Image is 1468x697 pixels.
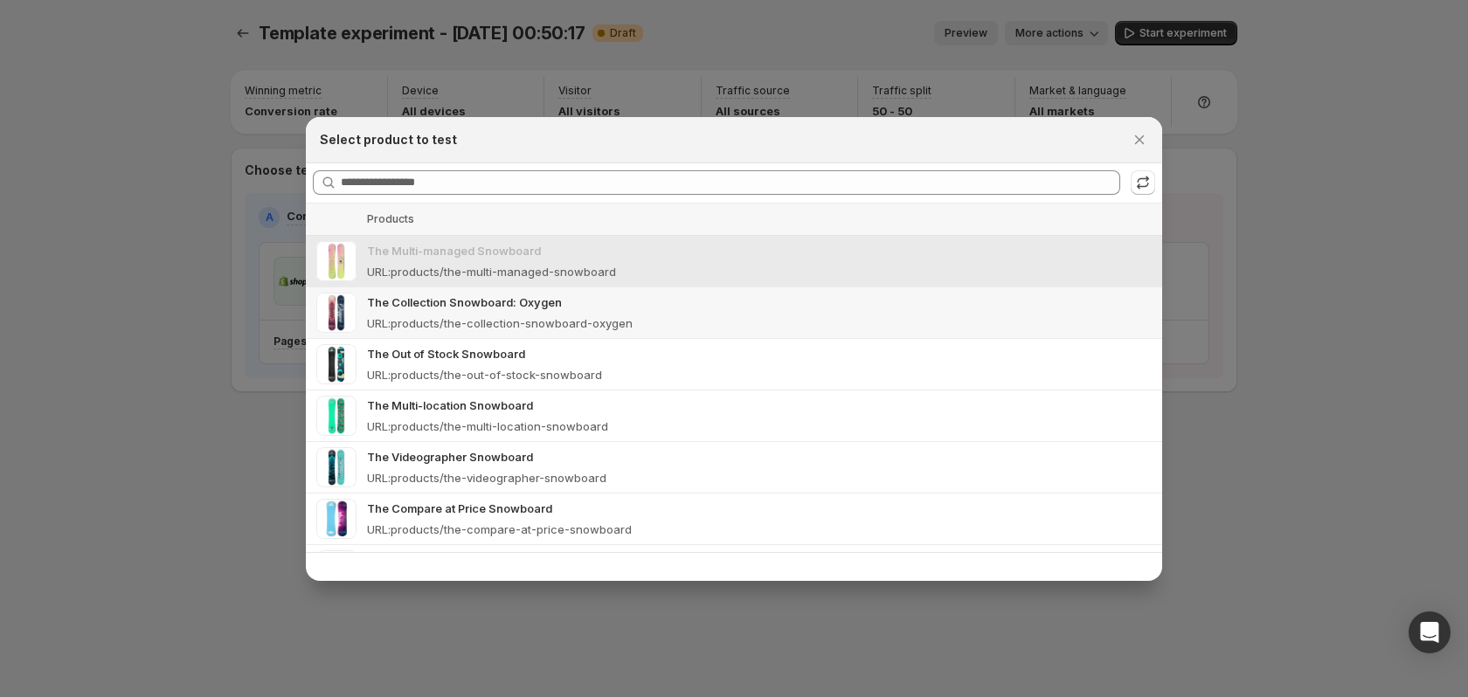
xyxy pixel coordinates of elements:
[316,293,357,333] img: The Collection Snowboard: Oxygen
[367,448,1152,466] p: The Videographer Snowboard
[367,500,1152,517] p: The Compare at Price Snowboard
[367,293,1152,311] p: The Collection Snowboard: Oxygen
[1409,611,1451,653] div: Open Intercom Messenger
[367,397,1152,414] p: The Multi-location Snowboard
[367,418,608,435] p: URL : products/the-multi-location-snowboard
[320,131,457,148] h2: Select product to test
[1127,128,1152,152] button: Close
[367,469,606,487] p: URL : products/the-videographer-snowboard
[316,499,357,539] img: The Compare at Price Snowboard
[367,521,632,538] p: URL : products/the-compare-at-price-snowboard
[367,345,1152,362] p: The Out of Stock Snowboard
[316,447,357,487] img: The Videographer Snowboard
[316,344,357,384] img: The Out of Stock Snowboard
[367,212,414,225] span: Products
[367,314,633,332] p: URL : products/the-collection-snowboard-oxygen
[367,551,1152,569] p: The Complete Snowboard
[316,396,357,436] img: The Multi-location Snowboard
[367,366,602,383] p: URL : products/the-out-of-stock-snowboard
[316,550,357,590] img: The Complete Snowboard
